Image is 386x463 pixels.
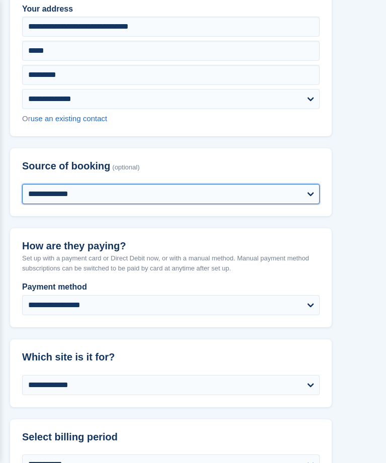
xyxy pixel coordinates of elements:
span: (optional) [113,164,140,171]
p: Set up with a payment card or Direct Debit now, or with a manual method. Manual payment method su... [22,253,320,273]
h2: How are they paying? [22,240,320,252]
div: Or [22,113,320,125]
h2: Which site is it for? [22,351,320,363]
label: Your address [22,3,320,15]
span: Source of booking [22,160,111,172]
a: use an existing contact [31,114,108,123]
label: Payment method [22,281,320,293]
h2: Select billing period [22,431,320,443]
